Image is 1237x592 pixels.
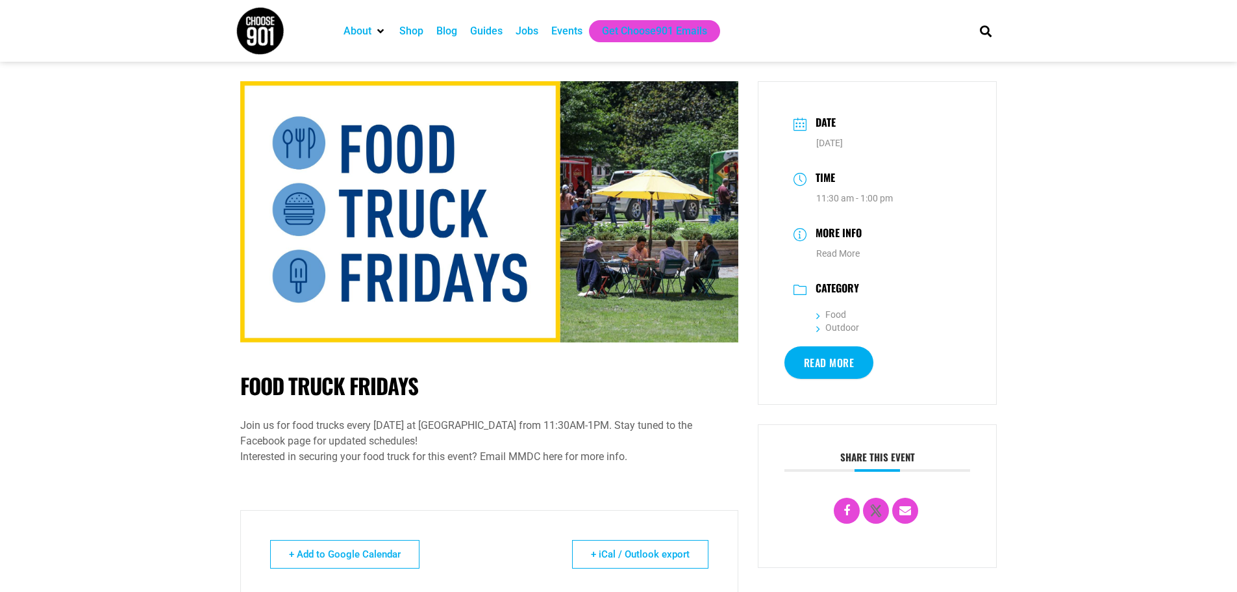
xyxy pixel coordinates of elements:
[470,23,503,39] a: Guides
[551,23,582,39] a: Events
[809,282,859,298] h3: Category
[602,23,707,39] a: Get Choose901 Emails
[240,373,738,399] h1: Food Truck Fridays
[572,540,708,569] a: + iCal / Outlook export
[784,451,971,472] h3: Share this event
[240,449,738,465] div: Interested in securing your food truck for this event? Email MMDC here for more info.
[863,498,889,524] a: X Social Network
[399,23,423,39] a: Shop
[784,346,874,379] a: Read More
[975,20,996,42] div: Search
[436,23,457,39] a: Blog
[240,418,738,449] div: Join us for food trucks every [DATE] at [GEOGRAPHIC_DATA] from 11:30AM-1PM. Stay tuned to the Fac...
[809,170,835,188] h3: Time
[337,20,393,42] div: About
[270,540,419,569] a: + Add to Google Calendar
[816,309,846,320] a: Food
[816,138,843,148] span: [DATE]
[809,114,836,133] h3: Date
[834,498,860,524] a: Share on Facebook
[337,20,958,42] nav: Main nav
[809,225,862,244] h3: More Info
[816,193,893,203] abbr: 11:30 am - 1:00 pm
[344,23,371,39] a: About
[516,23,538,39] a: Jobs
[892,498,918,524] a: Email
[816,248,860,259] a: Read More
[816,322,859,333] a: Outdoor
